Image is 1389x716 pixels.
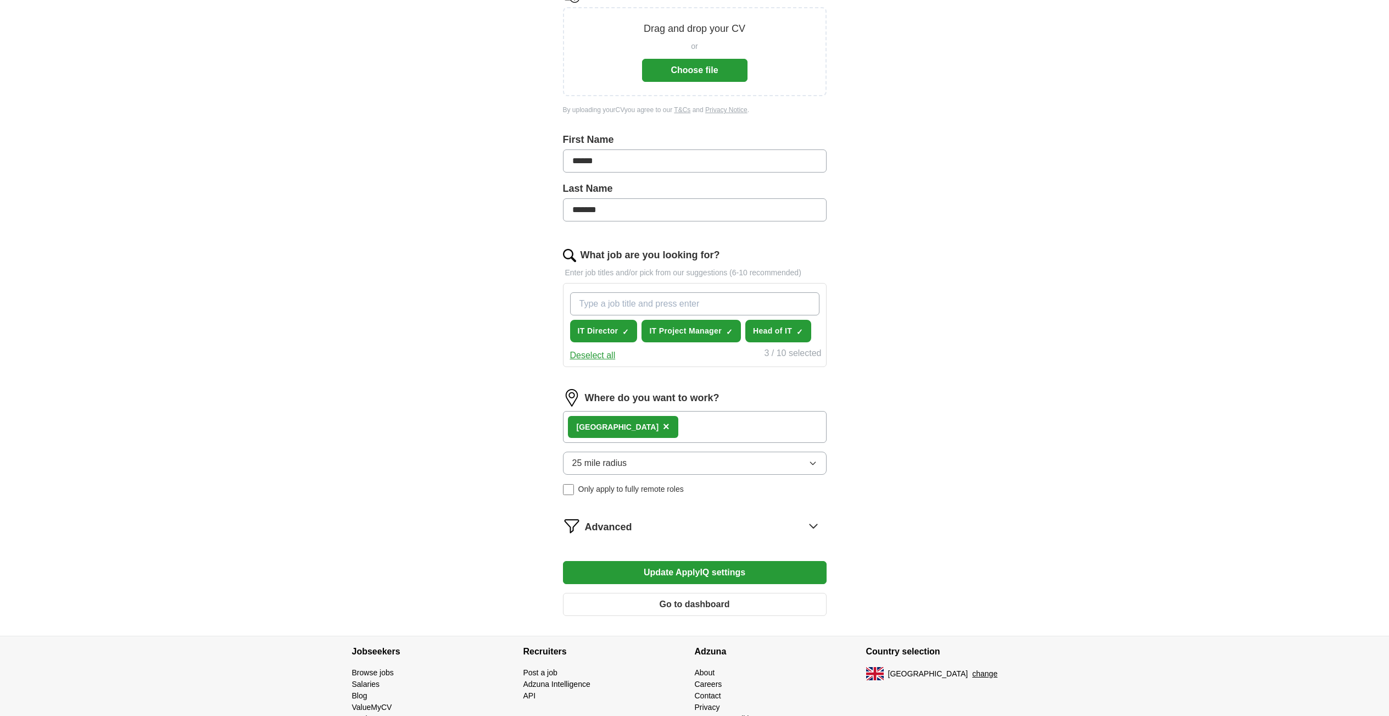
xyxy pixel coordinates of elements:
span: Advanced [585,520,632,535]
a: Adzuna Intelligence [523,680,590,689]
label: Where do you want to work? [585,391,719,406]
button: × [663,419,670,435]
a: About [695,668,715,677]
button: Go to dashboard [563,593,827,616]
button: Choose file [642,59,748,82]
button: 25 mile radius [563,452,827,475]
a: Salaries [352,680,380,689]
span: ✓ [796,328,803,336]
a: Contact [695,691,721,700]
p: Drag and drop your CV [644,21,745,36]
img: search.png [563,249,576,262]
a: Privacy Notice [705,106,748,114]
span: ✓ [622,328,629,336]
span: IT Project Manager [649,325,722,337]
a: API [523,691,536,700]
a: Post a job [523,668,557,677]
span: 25 mile radius [572,457,627,470]
span: ✓ [726,328,733,336]
span: [GEOGRAPHIC_DATA] [888,668,968,680]
a: Careers [695,680,722,689]
a: T&Cs [674,106,690,114]
button: change [972,668,997,680]
span: Only apply to fully remote roles [578,484,684,495]
img: UK flag [866,667,884,680]
label: First Name [563,132,827,147]
img: location.png [563,389,581,407]
span: Head of IT [753,325,792,337]
button: IT Director✓ [570,320,638,342]
div: [GEOGRAPHIC_DATA] [577,421,659,433]
div: 3 / 10 selected [764,347,821,362]
button: IT Project Manager✓ [641,320,741,342]
span: or [691,41,698,52]
a: ValueMyCV [352,703,392,712]
span: IT Director [578,325,618,337]
a: Blog [352,691,367,700]
button: Update ApplyIQ settings [563,561,827,584]
input: Only apply to fully remote roles [563,484,574,495]
label: Last Name [563,181,827,196]
label: What job are you looking for? [581,248,720,263]
button: Head of IT✓ [745,320,811,342]
span: × [663,420,670,432]
a: Privacy [695,703,720,712]
div: By uploading your CV you agree to our and . [563,105,827,115]
p: Enter job titles and/or pick from our suggestions (6-10 recommended) [563,267,827,279]
button: Deselect all [570,349,616,362]
img: filter [563,517,581,535]
h4: Country selection [866,636,1037,667]
a: Browse jobs [352,668,394,677]
input: Type a job title and press enter [570,292,819,315]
